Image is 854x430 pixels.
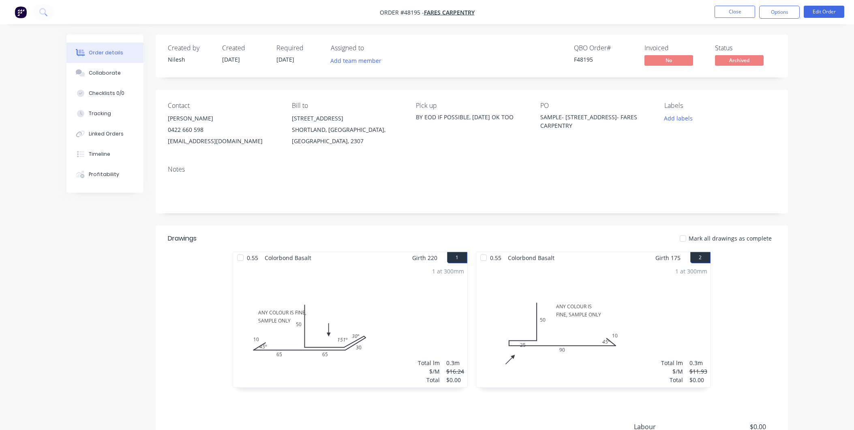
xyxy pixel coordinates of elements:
div: SHORTLAND, [GEOGRAPHIC_DATA], [GEOGRAPHIC_DATA], 2307 [292,124,403,147]
span: Archived [715,55,764,65]
div: Labels [664,102,775,110]
button: Checklists 0/0 [66,83,143,103]
button: Tracking [66,103,143,124]
div: Required [276,44,321,52]
div: Checklists 0/0 [89,90,124,97]
button: 1 [447,252,467,263]
span: Girth 175 [655,252,681,264]
div: [STREET_ADDRESS] [292,113,403,124]
button: Order details [66,43,143,63]
button: Profitability [66,164,143,185]
button: Close [715,6,755,18]
div: 0422 660 598 [168,124,279,135]
div: Total lm [418,359,440,367]
button: Edit Order [804,6,844,18]
button: 2 [690,252,711,263]
div: Invoiced [644,44,705,52]
div: ANY COLOUR ISFINE, SAMPLE ONLY5025901045º1 at 300mmTotal lm$/MTotal0.3m$11.93$0.00 [476,264,711,387]
span: Order #48195 - [380,9,424,16]
span: 0.55 [487,252,505,264]
div: PO [540,102,651,110]
div: 1 at 300mm [675,267,707,275]
div: Bill to [292,102,403,110]
div: [PERSON_NAME] [168,113,279,124]
span: Colorbond Basalt [261,252,315,264]
div: $11.93 [689,367,707,376]
div: Order details [89,49,123,56]
div: BY EOD IF POSSIBLE, [DATE] OK TOO [416,113,527,121]
div: Total lm [661,359,683,367]
div: Total [418,376,440,384]
div: Nilesh [168,55,212,64]
div: 0.3m [446,359,464,367]
button: Timeline [66,144,143,164]
div: Status [715,44,776,52]
div: [EMAIL_ADDRESS][DOMAIN_NAME] [168,135,279,147]
div: Created [222,44,267,52]
div: SAMPLE- [STREET_ADDRESS]- FARES CARPENTRY [540,113,642,130]
div: Tracking [89,110,111,117]
button: Linked Orders [66,124,143,144]
img: Factory [15,6,27,18]
div: Drawings [168,234,197,243]
button: Collaborate [66,63,143,83]
button: Add labels [660,113,697,124]
div: Notes [168,166,776,173]
span: [DATE] [222,56,240,63]
div: Assigned to [331,44,412,52]
div: $/M [418,367,440,376]
div: $16.24 [446,367,464,376]
div: Linked Orders [89,130,124,138]
div: Pick up [416,102,527,110]
div: Created by [168,44,212,52]
div: Contact [168,102,279,110]
span: [DATE] [276,56,294,63]
div: Profitability [89,171,119,178]
div: [PERSON_NAME]0422 660 598[EMAIL_ADDRESS][DOMAIN_NAME] [168,113,279,147]
span: Mark all drawings as complete [689,234,772,243]
div: Timeline [89,150,110,158]
div: Total [661,376,683,384]
div: F48195 [574,55,635,64]
div: [STREET_ADDRESS]SHORTLAND, [GEOGRAPHIC_DATA], [GEOGRAPHIC_DATA], 2307 [292,113,403,147]
span: 0.55 [244,252,261,264]
span: Colorbond Basalt [505,252,558,264]
div: Collaborate [89,69,121,77]
div: 1 at 300mm [432,267,464,275]
div: $/M [661,367,683,376]
button: Add team member [326,55,385,66]
a: FARES CARPENTRY [424,9,475,16]
div: ANY COLOUR IS FINE,SAMPLE ONLY106565305030º151º45º1 at 300mmTotal lm$/MTotal0.3m$16.24$0.00 [233,264,467,387]
div: $0.00 [446,376,464,384]
span: No [644,55,693,65]
span: Girth 220 [412,252,437,264]
div: QBO Order # [574,44,635,52]
div: $0.00 [689,376,707,384]
button: Options [759,6,800,19]
button: Add team member [331,55,386,66]
div: 0.3m [689,359,707,367]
